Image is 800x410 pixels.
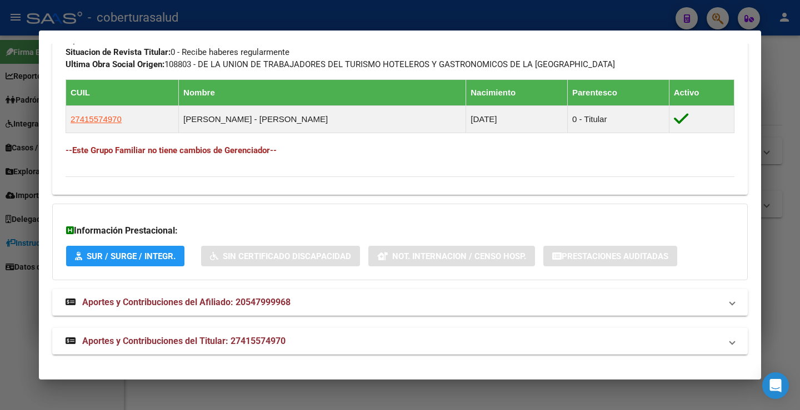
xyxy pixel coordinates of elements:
span: Aportes y Contribuciones del Afiliado: 20547999968 [82,297,291,307]
mat-expansion-panel-header: Aportes y Contribuciones del Titular: 27415574970 [52,328,748,355]
span: Aportes y Contribuciones del Titular: 27415574970 [82,336,286,346]
h3: Información Prestacional: [66,224,734,237]
strong: Situacion de Revista Titular: [66,47,171,57]
th: Nacimiento [466,79,568,105]
th: CUIL [66,79,179,105]
strong: Tipo Beneficiario Titular: [66,35,158,45]
td: 0 - Titular [567,105,669,133]
span: 0 - Recibe haberes regularmente [66,47,289,57]
button: Not. Internacion / Censo Hosp. [368,246,535,266]
span: 27415574970 [71,114,122,124]
th: Activo [669,79,734,105]
h4: --Este Grupo Familiar no tiene cambios de Gerenciador-- [66,144,734,156]
span: Prestaciones Auditadas [562,251,668,261]
span: Not. Internacion / Censo Hosp. [392,251,526,261]
th: Parentesco [567,79,669,105]
span: 00 - RELACION DE DEPENDENCIA [66,35,284,45]
td: [PERSON_NAME] - [PERSON_NAME] [179,105,466,133]
button: SUR / SURGE / INTEGR. [66,246,184,266]
span: SUR / SURGE / INTEGR. [87,251,176,261]
button: Sin Certificado Discapacidad [201,246,360,266]
span: Sin Certificado Discapacidad [223,251,351,261]
div: Open Intercom Messenger [762,372,789,399]
mat-expansion-panel-header: Aportes y Contribuciones del Afiliado: 20547999968 [52,289,748,316]
span: 108803 - DE LA UNION DE TRABAJADORES DEL TURISMO HOTELEROS Y GASTRONOMICOS DE LA [GEOGRAPHIC_DATA] [66,59,615,69]
td: [DATE] [466,105,568,133]
strong: Ultima Obra Social Origen: [66,59,164,69]
th: Nombre [179,79,466,105]
button: Prestaciones Auditadas [543,246,677,266]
